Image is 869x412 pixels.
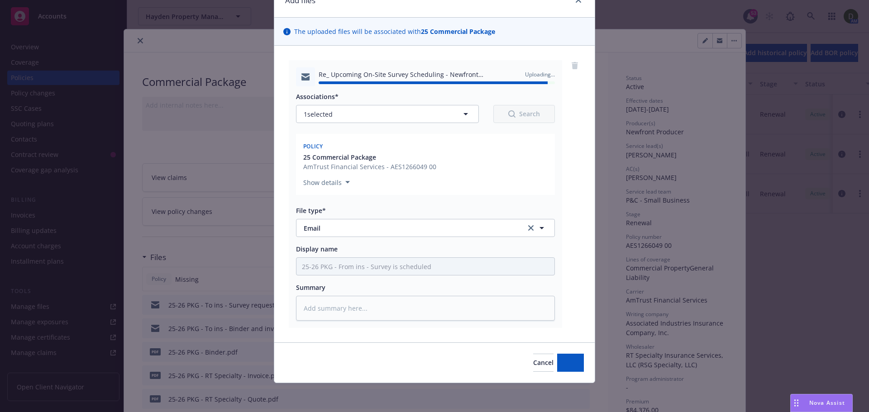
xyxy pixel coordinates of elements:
[809,399,845,407] span: Nova Assist
[533,354,554,372] button: Cancel
[790,394,853,412] button: Nova Assist
[557,358,584,367] span: Add files
[296,283,325,292] span: Summary
[557,354,584,372] button: Add files
[533,358,554,367] span: Cancel
[791,394,802,412] div: Drag to move
[296,258,554,275] input: Add display name here...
